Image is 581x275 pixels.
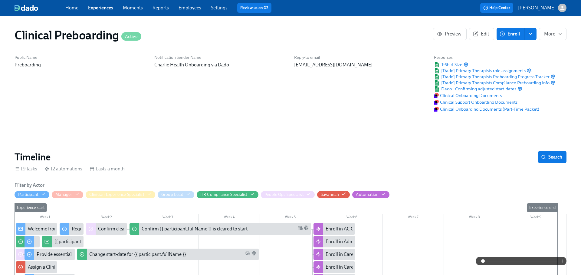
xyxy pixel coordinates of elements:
span: Clinical Onboarding Documents (Part-Time Packet) [434,106,539,112]
span: Work Email [245,251,250,258]
h6: Public Name [15,55,147,60]
div: Hide Group Lead [161,192,183,197]
img: Google Sheet [434,68,440,73]
div: Welcome from the Charlie Health Compliance Team 👋 [16,223,57,235]
p: [EMAIL_ADDRESS][DOMAIN_NAME] [294,62,427,68]
a: Settings [211,5,228,11]
div: Enroll in Care Coach Onboarding [313,249,355,260]
a: Google Sheet[Dado] Primary Therapists role assignments [434,68,526,74]
div: Change start-date for {{ participant.fullName }} [89,251,186,258]
p: Preboarding [15,62,147,68]
div: Week 3 [137,214,199,222]
span: Edit [474,31,489,37]
span: Slack [251,251,256,258]
div: Confirm cleared by People Ops [86,223,127,235]
div: Hide People Ops Specialist [264,192,304,197]
button: More [539,28,566,40]
img: Google Sheet [434,86,440,92]
div: Enroll in Care Experience/ Discharge Planner Onboarding [313,261,355,273]
a: dado [15,5,65,11]
img: Google Sheet [434,80,440,86]
div: Lasts a month [90,166,125,172]
button: DocusignClinical Onboarding Documents (Part-Time Packet) [434,106,539,112]
button: HR Compliance Specialist [197,191,258,198]
button: Edit [469,28,494,40]
span: [Dado] Primary Therapists Compliance Preboarding Info [434,80,550,86]
div: Provide essential professional documentation [37,251,131,258]
div: Hide HR Compliance Specialist [200,192,248,197]
button: Help Center [480,3,513,13]
a: Moments [123,5,143,11]
div: Week 8 [444,214,505,222]
a: Review us on G2 [240,5,268,11]
div: Welcome from the Charlie Health Compliance Team 👋 [28,226,142,232]
div: Confirm {{ participant.fullName }} is cleared to start [142,226,248,232]
span: [Dado] Primary Therapists Preboarding Progress Tracker [434,74,550,80]
button: Participant [15,191,49,198]
span: Preview [438,31,461,37]
img: Google Sheet [434,74,440,79]
div: Week 2 [76,214,137,222]
h6: Notification Sender Name [154,55,287,60]
span: T-Shirt Size [434,62,462,68]
img: Docusign [434,93,439,98]
div: Confirm cleared by People Ops [98,226,162,232]
div: Week 5 [260,214,321,222]
a: Reports [153,5,169,11]
span: Dado - Confirming adjusted start-dates [434,86,516,92]
div: Assign a Clinician Experience Specialist for {{ participant.fullName }} (start-date {{ participan... [16,261,57,273]
div: Enroll in Admissions/Intake Onboarding [313,236,355,247]
div: {{ participant.fullName }} has filled out the onboarding form [42,236,84,247]
button: Review us on G2 [237,3,271,13]
a: Google SheetDado - Confirming adjusted start-dates [434,86,516,92]
div: Hide Clinician Experience Specialist [89,192,144,197]
a: Google Sheet[Dado] Primary Therapists Compliance Preboarding Info [434,80,550,86]
div: Provide essential professional documentation [25,249,75,260]
button: [PERSON_NAME] [518,4,566,12]
img: dado [15,5,38,11]
div: Enroll in Care Coach Onboarding [326,251,394,258]
button: Automation [352,191,389,198]
a: Home [65,5,78,11]
div: Fill out the onboarding form [37,238,95,245]
a: Google SheetT-Shirt Size [434,62,462,68]
button: Savannah [317,191,350,198]
h1: Clinical Preboarding [15,28,141,42]
a: Google Sheet[Dado] Primary Therapists Preboarding Progress Tracker [434,74,550,80]
div: Week 6 [321,214,382,222]
span: Search [542,154,562,160]
button: Preview [433,28,467,40]
img: Google Sheet [434,62,440,67]
div: Request your equipment [72,226,123,232]
a: Experiences [88,5,113,11]
img: Docusign [434,100,439,105]
div: Hide Automation [356,192,379,197]
div: {{ participant.fullName }} has filled out the onboarding form [54,238,178,245]
span: Enroll [501,31,520,37]
h6: Resources [434,55,556,60]
button: Group Lead [158,191,194,198]
span: Clinical Onboarding Documents [434,92,502,99]
div: 12 automations [44,166,82,172]
div: Enroll in AC Onboarding [313,223,355,235]
button: Enroll [497,28,524,40]
h6: Reply-to email [294,55,427,60]
span: Help Center [483,5,510,11]
span: Slack [304,225,309,232]
span: More [544,31,561,37]
h6: Filter by Actor [15,182,44,189]
button: enroll [524,28,537,40]
p: [PERSON_NAME] [518,5,556,11]
div: Hide Manager [55,192,72,197]
div: Enroll in Care Experience/ Discharge Planner Onboarding [326,264,444,270]
div: Experience end [527,203,558,212]
div: Hide Savannah [321,192,339,197]
div: Change start-date for {{ participant.fullName }} [77,249,259,260]
div: Fill out the onboarding form [25,236,40,247]
div: Week 4 [199,214,260,222]
h2: Timeline [15,151,51,163]
div: Request your equipment [60,223,84,235]
span: Clinical Support Onboarding Documents [434,99,517,105]
span: Active [121,34,141,39]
